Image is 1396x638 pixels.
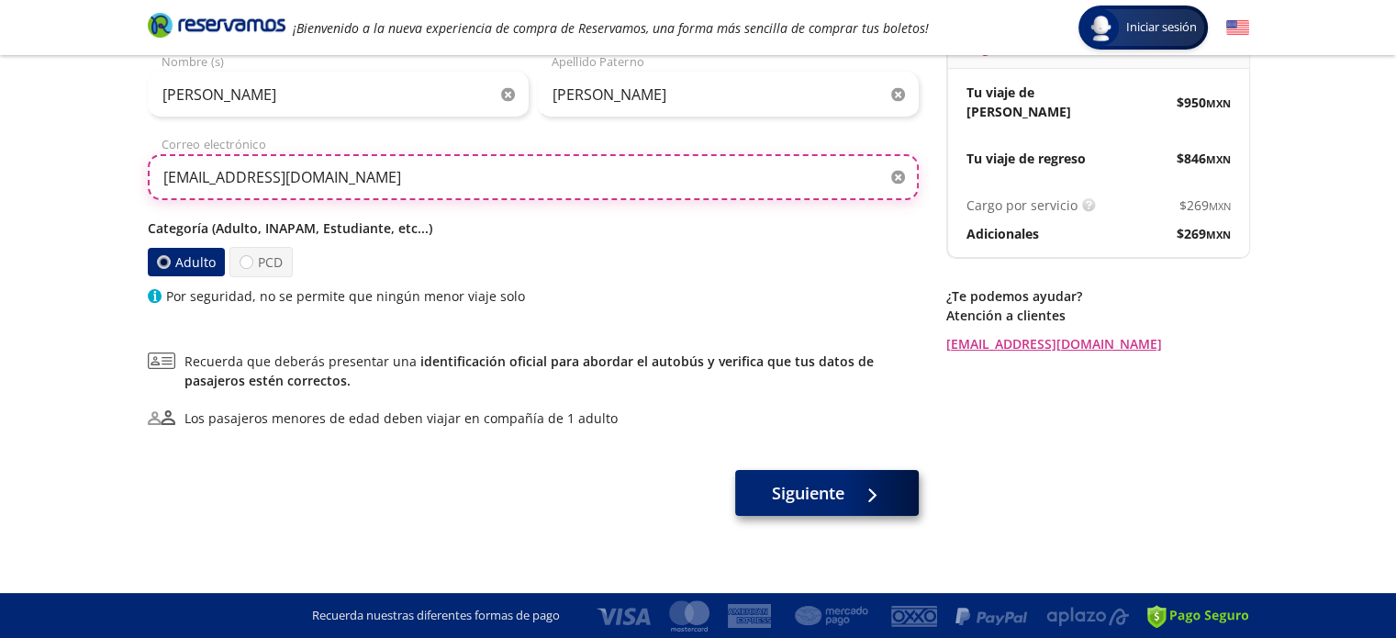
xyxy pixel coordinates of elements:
p: Categoría (Adulto, INAPAM, Estudiante, etc...) [148,218,919,238]
div: Los pasajeros menores de edad deben viajar en compañía de 1 adulto [184,409,618,428]
p: Por seguridad, no se permite que ningún menor viaje solo [166,286,525,306]
p: Tu viaje de regreso [966,149,1086,168]
p: Adicionales [966,224,1039,243]
button: Siguiente [735,470,919,516]
span: $ 846 [1177,149,1231,168]
span: Siguiente [772,481,844,506]
a: Brand Logo [148,11,285,44]
small: MXN [1206,152,1231,166]
label: PCD [229,247,293,277]
input: Correo electrónico [148,154,919,200]
input: Apellido Paterno [538,72,919,118]
em: ¡Bienvenido a la nueva experiencia de compra de Reservamos, una forma más sencilla de comprar tus... [293,19,929,37]
label: Adulto [148,248,225,276]
small: MXN [1209,199,1231,213]
span: $ 269 [1179,196,1231,215]
a: identificación oficial para abordar el autobús y verifica que tus datos de pasajeros estén correc... [184,353,874,389]
a: [EMAIL_ADDRESS][DOMAIN_NAME] [946,334,1249,353]
span: $ 950 [1177,93,1231,112]
small: MXN [1206,96,1231,110]
iframe: Messagebird Livechat Widget [1290,532,1378,620]
input: Nombre (s) [148,72,529,118]
p: Recuerda nuestras diferentes formas de pago [312,607,560,625]
span: Iniciar sesión [1119,18,1204,37]
span: $ 269 [1177,224,1231,243]
p: ¿Te podemos ayudar? [946,286,1249,306]
small: MXN [1206,228,1231,241]
p: Atención a clientes [946,306,1249,325]
span: Recuerda que deberás presentar una [184,352,919,390]
p: Cargo por servicio [966,196,1078,215]
i: Brand Logo [148,11,285,39]
button: English [1226,17,1249,39]
p: Tu viaje de [PERSON_NAME] [966,83,1099,121]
